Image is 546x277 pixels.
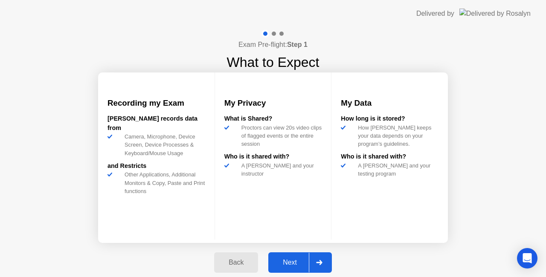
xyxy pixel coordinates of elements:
div: and Restricts [107,162,205,171]
div: Who is it shared with? [224,152,322,162]
div: Next [271,259,309,266]
h3: My Privacy [224,97,322,109]
button: Next [268,252,332,273]
div: Back [217,259,256,266]
div: A [PERSON_NAME] and your testing program [354,162,439,178]
div: [PERSON_NAME] records data from [107,114,205,133]
div: Other Applications, Additional Monitors & Copy, Paste and Print functions [121,170,205,195]
div: Who is it shared with? [341,152,439,162]
h1: What to Expect [227,52,319,72]
h3: Recording my Exam [107,97,205,109]
h4: Exam Pre-flight: [238,40,308,50]
div: A [PERSON_NAME] and your instructor [238,162,322,178]
img: Delivered by Rosalyn [459,9,531,18]
div: Camera, Microphone, Device Screen, Device Processes & Keyboard/Mouse Usage [121,133,205,157]
div: How long is it stored? [341,114,439,124]
div: Open Intercom Messenger [517,248,537,268]
button: Back [214,252,258,273]
div: Proctors can view 20s video clips of flagged events or the entire session [238,124,322,148]
div: How [PERSON_NAME] keeps your data depends on your program’s guidelines. [354,124,439,148]
div: Delivered by [416,9,454,19]
h3: My Data [341,97,439,109]
b: Step 1 [287,41,308,48]
div: What is Shared? [224,114,322,124]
